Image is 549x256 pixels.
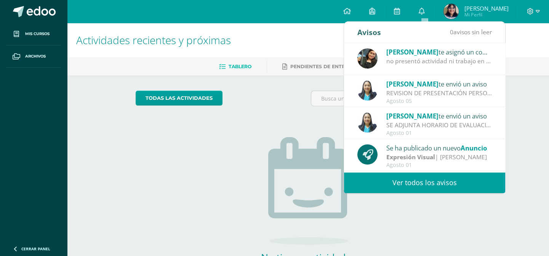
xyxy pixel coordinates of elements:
div: te asignó un comentario en 'Caligrafía musical' para 'Expresión Artistica' [386,47,492,57]
span: Mis cursos [25,31,50,37]
span: avisos sin leer [450,28,492,36]
a: Ver todos los avisos [344,172,505,193]
span: [PERSON_NAME] [386,80,439,88]
img: no_activities.png [268,137,348,245]
div: no presentó actividad ni trabajo en clase, se le dió tiempo [386,57,492,66]
a: Pendientes de entrega [282,61,355,73]
img: 49168807a2b8cca0ef2119beca2bd5ad.png [357,112,378,133]
a: Archivos [6,45,61,68]
span: Mi Perfil [464,11,508,18]
div: Agosto 01 [386,162,492,168]
span: [PERSON_NAME] [464,5,508,12]
div: Se ha publicado un nuevo [386,143,492,153]
span: Archivos [25,53,46,59]
span: [PERSON_NAME] [386,48,439,56]
img: 49168807a2b8cca0ef2119beca2bd5ad.png [357,80,378,101]
div: Agosto 01 [386,130,492,136]
img: d6389c80849efdeca39ee3d849118100.png [443,4,459,19]
span: Pendientes de entrega [290,64,355,69]
strong: Expresión Visual [386,153,435,161]
div: | [PERSON_NAME] [386,153,492,162]
a: Tablero [219,61,251,73]
div: REVISION DE PRESENTACIÓN PERSONAL: Saludos Cordiales Les recordamos que estamos en evaluaciones d... [386,89,492,98]
input: Busca una actividad próxima aquí... [311,91,480,106]
span: Tablero [229,64,251,69]
a: Mis cursos [6,23,61,45]
div: te envió un aviso [386,111,492,121]
span: 0 [450,28,453,36]
div: Agosto 05 [386,98,492,104]
span: Actividades recientes y próximas [76,33,231,47]
span: Anuncio [461,144,487,152]
div: te envió un aviso [386,79,492,89]
a: todas las Actividades [136,91,222,106]
div: Avisos [357,22,381,43]
span: [PERSON_NAME] [386,112,439,120]
div: SE ADJUNTA HORARIO DE EVALUACIONES: Saludos cordiales, se adjunta horario de evaluaciones para la... [386,121,492,130]
img: afbb90b42ddb8510e0c4b806fbdf27cc.png [357,48,378,69]
span: Cerrar panel [21,246,50,251]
